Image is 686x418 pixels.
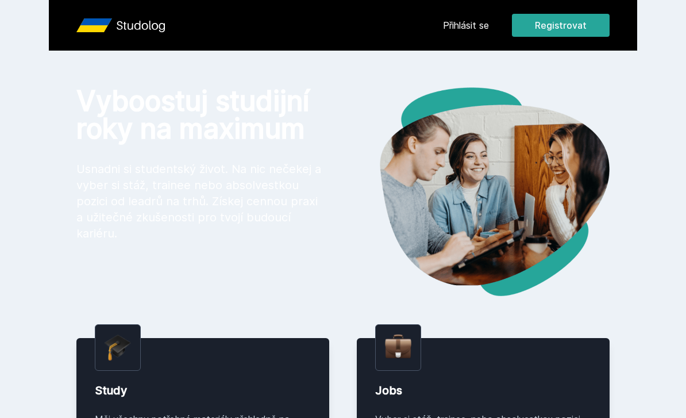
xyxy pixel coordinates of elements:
div: Jobs [375,382,591,398]
div: Study [95,382,311,398]
img: hero.png [343,87,610,296]
img: graduation-cap.png [105,334,131,361]
img: briefcase.png [385,332,411,361]
button: Registrovat [512,14,610,37]
p: Usnadni si studentský život. Na nic nečekej a vyber si stáž, trainee nebo absolvestkou pozici od ... [76,161,325,241]
h1: Vyboostuj studijní roky na maximum [76,87,325,143]
a: Přihlásit se [443,18,489,32]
